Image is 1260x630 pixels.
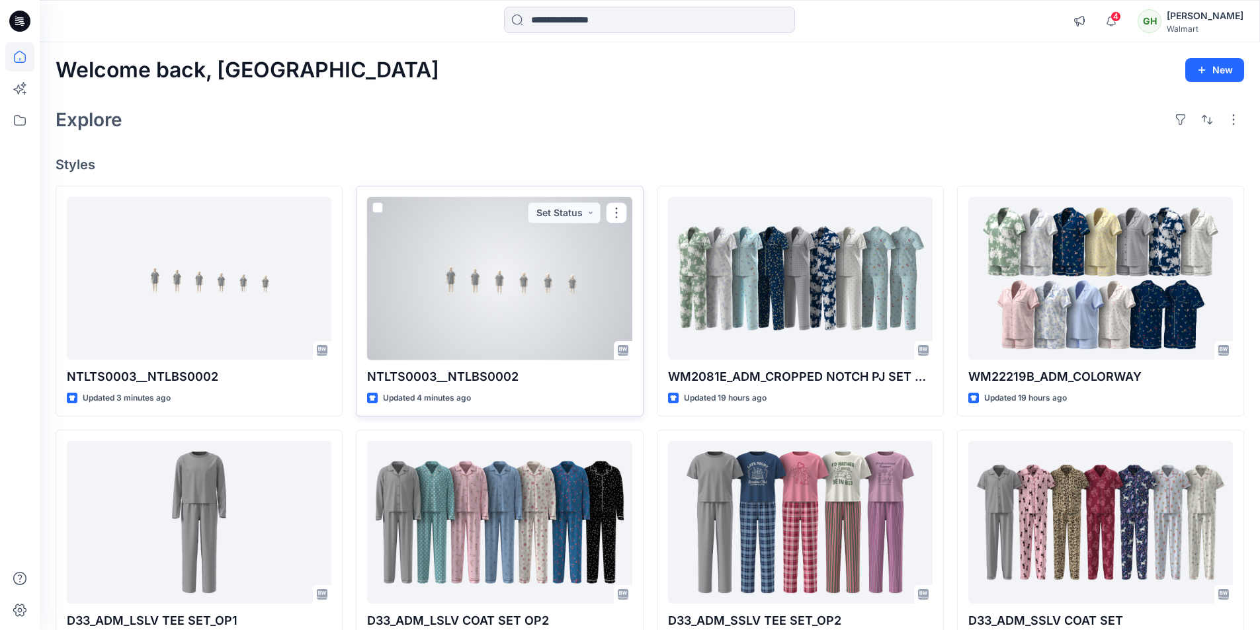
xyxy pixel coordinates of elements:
span: 4 [1111,11,1121,22]
a: NTLTS0003__NTLBS0002 [67,197,331,360]
h2: Explore [56,109,122,130]
p: Updated 3 minutes ago [83,391,171,405]
a: D33_ADM_LSLV TEE SET_OP1 [67,441,331,604]
button: New [1185,58,1244,82]
p: D33_ADM_SSLV COAT SET [968,611,1233,630]
a: WM2081E_ADM_CROPPED NOTCH PJ SET w/ STRAIGHT HEM TOP_COLORWAY [668,197,933,360]
p: Updated 19 hours ago [984,391,1067,405]
p: NTLTS0003__NTLBS0002 [67,368,331,386]
div: GH [1138,9,1161,33]
p: NTLTS0003__NTLBS0002 [367,368,632,386]
a: NTLTS0003__NTLBS0002 [367,197,632,360]
h4: Styles [56,157,1244,173]
p: Updated 4 minutes ago [383,391,471,405]
p: WM22219B_ADM_COLORWAY [968,368,1233,386]
p: D33_ADM_LSLV COAT SET OP2 [367,611,632,630]
h2: Welcome back, [GEOGRAPHIC_DATA] [56,58,439,83]
p: D33_ADM_LSLV TEE SET_OP1 [67,611,331,630]
div: [PERSON_NAME] [1167,8,1243,24]
p: D33_ADM_SSLV TEE SET_OP2 [668,611,933,630]
a: D33_ADM_SSLV TEE SET_OP2 [668,441,933,604]
p: WM2081E_ADM_CROPPED NOTCH PJ SET w/ STRAIGHT HEM TOP_COLORWAY [668,368,933,386]
p: Updated 19 hours ago [684,391,767,405]
a: D33_ADM_SSLV COAT SET [968,441,1233,604]
a: D33_ADM_LSLV COAT SET OP2 [367,441,632,604]
div: Walmart [1167,24,1243,34]
a: WM22219B_ADM_COLORWAY [968,197,1233,360]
